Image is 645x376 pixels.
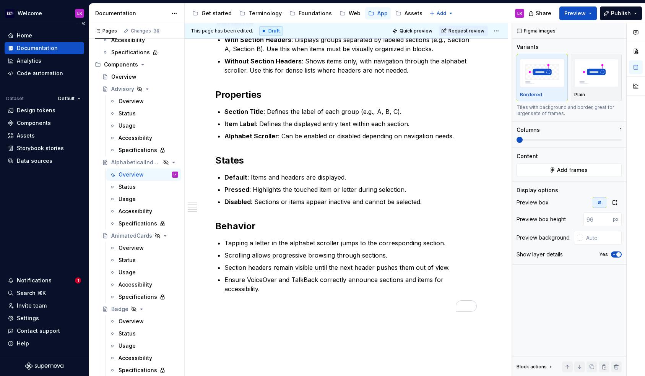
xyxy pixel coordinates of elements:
[111,49,150,56] div: Specifications
[236,7,285,19] a: Terminology
[517,152,538,160] div: Content
[5,312,84,324] a: Settings
[583,212,613,226] input: 96
[224,131,477,141] p: : Can be enabled or disabled depending on navigation needs.
[111,85,134,93] div: Advisory
[17,70,63,77] div: Code automation
[336,7,364,19] a: Web
[5,67,84,79] a: Code automation
[224,275,477,293] p: Ensure VoiceOver and TalkBack correctly announce sections and items for accessibility.
[574,59,619,87] img: placeholder
[131,28,161,34] div: Changes
[119,97,144,105] div: Overview
[17,144,64,152] div: Storybook stories
[106,291,181,303] a: Specifications
[517,364,547,370] div: Block actions
[92,58,181,71] div: Components
[5,325,84,337] button: Contact support
[437,10,446,16] span: Add
[224,173,477,182] p: : Items and headers are displayed.
[119,122,136,130] div: Usage
[99,230,181,242] a: AnimatedCards
[106,120,181,132] a: Usage
[620,127,622,133] p: 1
[517,43,539,51] div: Variants
[104,61,138,68] div: Components
[106,193,181,205] a: Usage
[517,163,622,177] button: Add frames
[224,119,477,128] p: : Defines the displayed entry text within each section.
[611,10,631,17] span: Publish
[5,117,84,129] a: Components
[106,95,181,107] a: Overview
[249,10,282,17] div: Terminology
[517,199,549,206] div: Preview box
[119,354,152,362] div: Accessibility
[17,327,60,335] div: Contact support
[17,132,35,139] div: Assets
[17,314,39,322] div: Settings
[119,281,152,288] div: Accessibility
[224,197,477,206] p: : Sections or items appear inactive and cannot be selected.
[17,44,58,52] div: Documentation
[58,96,75,102] span: Default
[517,54,568,101] button: placeholderBordered
[17,57,41,65] div: Analytics
[224,35,477,53] p: : Displays groups separated by labeled sections (e.g., Section A, Section B). Use this when items...
[365,7,391,19] a: App
[55,93,84,104] button: Default
[25,362,63,370] svg: Supernova Logo
[571,54,622,101] button: placeholderPlain
[106,242,181,254] a: Overview
[215,155,244,166] strong: States
[600,6,642,20] button: Publish
[119,366,157,374] div: Specifications
[201,10,232,17] div: Get started
[5,104,84,117] a: Design tokens
[427,8,456,19] button: Add
[18,10,42,17] div: Welcome
[517,251,563,258] div: Show layer details
[517,126,540,134] div: Columns
[95,28,117,34] div: Pages
[392,7,426,19] a: Assets
[215,220,255,232] strong: Behavior
[106,315,181,327] a: Overview
[119,183,136,191] div: Status
[439,26,488,36] button: Request review
[119,293,157,301] div: Specifications
[224,57,477,75] p: : Shows items only, with navigation through the alphabet scroller. Use this for dense lists where...
[224,186,249,193] strong: Pressed
[106,266,181,279] a: Usage
[5,142,84,154] a: Storybook stories
[574,92,585,98] p: Plain
[106,107,181,120] a: Status
[520,92,542,98] p: Bordered
[119,342,136,350] div: Usage
[99,303,181,315] a: Badge
[517,10,522,16] div: LK
[191,28,253,34] span: This page has been edited.
[106,340,181,352] a: Usage
[119,171,144,178] div: Overview
[5,42,84,54] a: Documentation
[17,289,46,297] div: Search ⌘K
[99,156,181,169] a: AlphabeticalIndexList
[224,120,256,128] strong: Item Label
[559,6,597,20] button: Preview
[106,205,181,217] a: Accessibility
[390,26,436,36] button: Quick preview
[564,10,586,17] span: Preview
[17,340,29,347] div: Help
[5,29,84,42] a: Home
[17,32,32,39] div: Home
[17,107,55,114] div: Design tokens
[224,263,477,272] p: Section headers remain visible until the next header pushes them out of view.
[99,46,181,58] a: Specifications
[17,302,47,310] div: Invite team
[99,34,181,46] a: Accessibility
[106,352,181,364] a: Accessibility
[111,159,161,166] div: AlphabeticalIndexList
[119,244,144,252] div: Overview
[215,89,262,100] strong: Properties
